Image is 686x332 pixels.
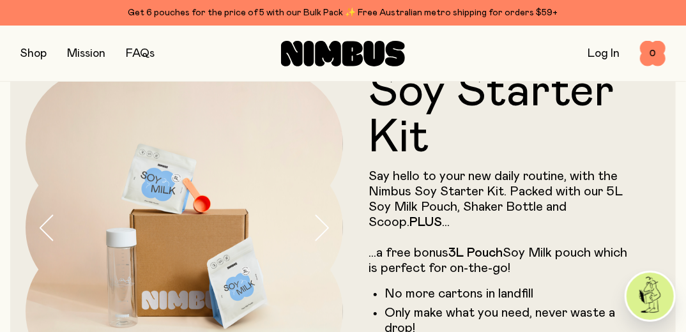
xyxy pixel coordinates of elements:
[369,69,635,161] h1: Soy Starter Kit
[448,246,464,259] strong: 3L
[20,5,666,20] div: Get 6 pouches for the price of 5 with our Bulk Pack ✨ Free Australian metro shipping for orders $59+
[588,48,620,59] a: Log In
[640,41,666,66] button: 0
[369,169,635,276] p: Say hello to your new daily routine, with the Nimbus Soy Starter Kit. Packed with our 5L Soy Milk...
[67,48,105,59] a: Mission
[627,273,674,320] img: agent
[467,246,503,259] strong: Pouch
[385,286,635,301] li: No more cartons in landfill
[126,48,155,59] a: FAQs
[409,216,442,229] strong: PLUS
